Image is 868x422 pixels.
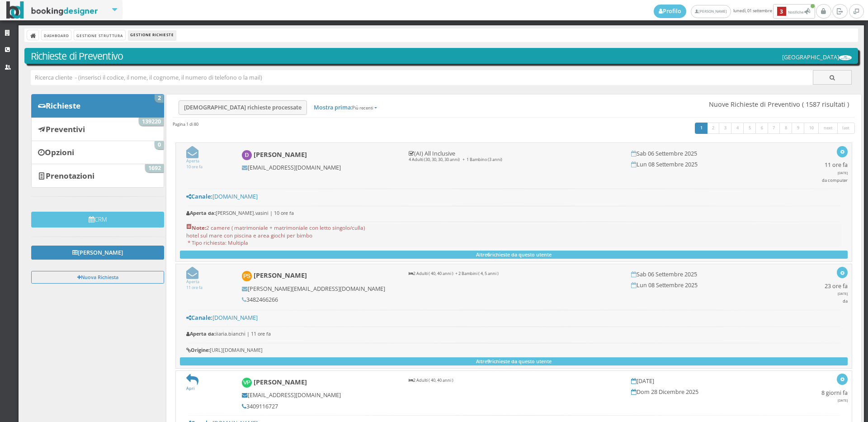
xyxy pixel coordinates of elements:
[186,209,216,216] b: Aperta da:
[242,392,396,398] h5: [EMAIL_ADDRESS][DOMAIN_NAME]
[242,150,252,161] img: Daniel
[46,171,94,181] b: Prenotazioni
[825,283,848,304] h5: 23 ore fa
[782,54,852,61] h5: [GEOGRAPHIC_DATA]
[691,5,731,18] a: [PERSON_NAME]
[179,100,307,115] a: [DEMOGRAPHIC_DATA] richieste processate
[242,285,396,292] h5: [PERSON_NAME][EMAIL_ADDRESS][DOMAIN_NAME]
[719,123,732,134] a: 3
[186,224,842,247] pre: 2 camere ( matrimoniale + matrimoniale con letto singolo/culla) hotel sul mare con piscina e area...
[128,30,176,40] li: Gestione Richieste
[242,296,396,303] h5: 3482466266
[173,121,198,127] h45: Pagina 1 di 80
[631,161,786,168] h5: Lun 08 Settembre 2025
[254,378,307,386] b: [PERSON_NAME]
[155,141,164,149] span: 0
[186,379,198,391] a: Apri
[46,100,80,111] b: Richieste
[777,7,786,16] b: 3
[46,124,85,134] b: Preventivi
[631,150,786,157] h5: Sab 06 Settembre 2025
[186,273,203,290] a: Aperta11 ore fa
[838,398,848,403] span: [DATE]
[821,389,848,404] h5: 8 giorni fa
[409,150,619,157] h5: (AI) All Inclusive
[631,271,786,278] h5: Sab 06 Settembre 2025
[186,314,212,322] b: Canale:
[31,271,164,283] button: Nuova Richiesta
[254,271,307,280] b: [PERSON_NAME]
[779,123,793,134] a: 8
[804,123,819,134] a: 10
[186,193,212,200] b: Canale:
[186,347,842,353] h6: [URL][DOMAIN_NAME]
[31,246,164,259] a: [PERSON_NAME]
[242,378,252,388] img: Vittoria Pinto
[186,346,210,353] b: Origine:
[792,123,805,134] a: 9
[74,30,125,40] a: Gestione Struttura
[186,224,206,231] b: Note:
[837,123,855,134] a: last
[45,147,74,157] b: Opzioni
[31,164,164,187] a: Prenotazioni 1692
[709,100,849,108] span: Nuove Richieste di Preventivo ( 1587 risultati )
[409,378,619,384] p: 2 Adulti ( 40, 40 anni )
[654,5,686,18] a: Profilo
[631,389,786,395] h5: Dom 28 Dicembre 2025
[838,171,848,175] span: [DATE]
[352,105,373,111] small: Più recenti
[487,251,490,258] b: 6
[186,210,842,216] h6: [PERSON_NAME].vasini | 10 ore fa
[773,4,815,19] button: 3Notifiche
[743,123,756,134] a: 5
[186,314,842,321] h5: [DOMAIN_NAME]
[242,403,396,410] h5: 3409116727
[838,291,848,296] span: [DATE]
[695,123,708,134] a: 1
[186,152,203,170] a: Aperta10 ore fa
[654,4,816,19] span: lunedì, 01 settembre
[242,271,252,281] img: Paola Sorbelli
[242,164,396,171] h5: [EMAIL_ADDRESS][DOMAIN_NAME]
[409,271,619,277] p: 2 Adulti ( 40, 40 anni ) + 2 Bambini ( 4, 5 anni )
[6,1,98,19] img: BookingDesigner.com
[309,101,382,114] a: Mostra prima:
[186,193,842,200] h5: [DOMAIN_NAME]
[180,251,848,259] button: Altre6richieste da questo utente
[487,358,490,365] b: 9
[822,177,848,183] small: da computer
[631,282,786,289] h5: Lun 08 Settembre 2025
[31,141,164,164] a: Opzioni 0
[180,357,848,365] button: Altre9richieste da questo utente
[707,123,720,134] a: 2
[839,55,852,60] img: ea773b7e7d3611ed9c9d0608f5526cb6.png
[31,117,164,141] a: Preventivi 139220
[42,30,71,40] a: Dashboard
[31,212,164,228] button: CRM
[139,118,164,126] span: 139220
[818,123,838,134] a: next
[631,378,786,384] h5: [DATE]
[145,164,164,172] span: 1692
[731,123,744,134] a: 4
[254,150,307,159] b: [PERSON_NAME]
[409,157,619,163] p: 4 Adulti (30, 30, 30, 30 anni) + 1 Bambino (3 anni)
[155,95,164,103] span: 2
[755,123,769,134] a: 6
[768,123,781,134] a: 7
[31,50,852,62] h3: Richieste di Preventivo
[31,70,813,85] input: Ricerca cliente - (inserisci il codice, il nome, il cognome, il numero di telefono o la mail)
[31,94,164,118] a: Richieste 2
[186,331,842,337] h6: ilaria.bianchi | 11 ore fa
[843,298,848,304] small: da
[186,330,216,337] b: Aperta da:
[822,161,848,183] h5: 11 ore fa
